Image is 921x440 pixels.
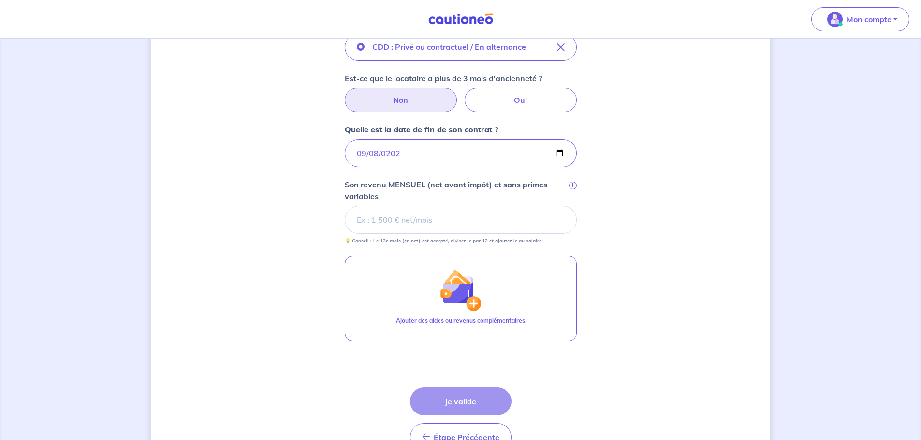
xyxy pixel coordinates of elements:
[345,125,498,134] strong: Quelle est la date de fin de son contrat ?
[345,238,541,244] p: 💡 Conseil : Le 13e mois (en net) est accepté, divisez le par 12 et ajoutez le au salaire
[569,182,577,189] span: i
[439,270,481,311] img: illu_wallet.svg
[345,73,542,83] strong: Est-ce que le locataire a plus de 3 mois d'ancienneté ?
[345,34,577,61] button: CDD : Privé ou contractuel / En alternance
[345,88,457,112] label: Non
[396,316,525,325] p: Ajouter des aides ou revenus complémentaires
[811,7,909,31] button: illu_account_valid_menu.svgMon compte
[847,14,892,25] p: Mon compte
[372,41,526,53] p: CDD : Privé ou contractuel / En alternance
[345,139,577,167] input: employment-contract-end-on-placeholder
[345,179,567,202] p: Son revenu MENSUEL (net avant impôt) et sans primes variables
[345,206,577,234] input: Ex : 1 500 € net/mois
[424,13,497,25] img: Cautioneo
[345,256,577,341] button: illu_wallet.svgAjouter des aides ou revenus complémentaires
[465,88,577,112] label: Oui
[827,12,843,27] img: illu_account_valid_menu.svg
